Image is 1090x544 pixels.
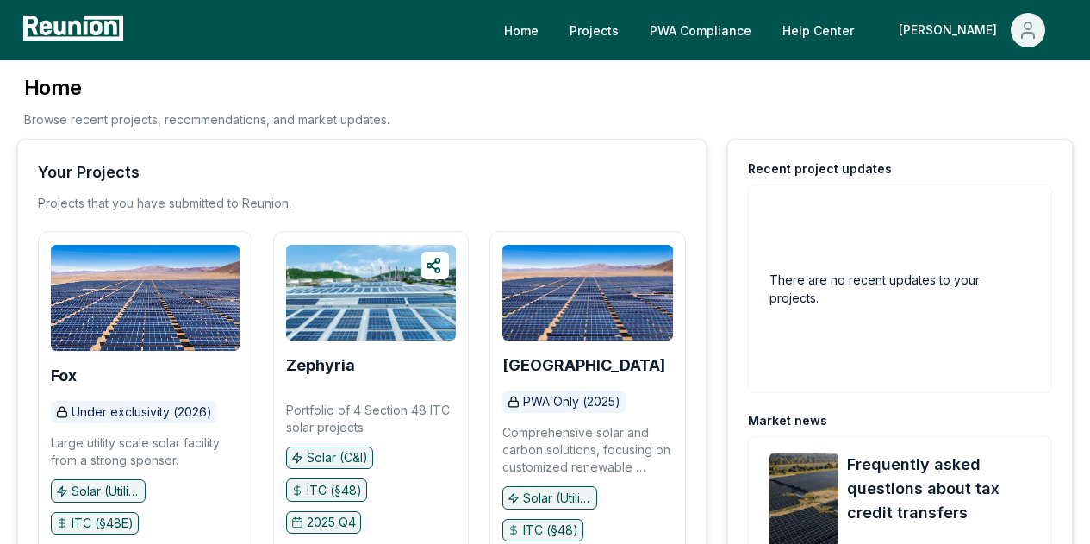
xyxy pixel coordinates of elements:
[51,366,77,385] b: Fox
[636,13,765,47] a: PWA Compliance
[51,435,240,469] p: Large utility scale solar facility from a strong sponsor.
[523,522,578,539] p: ITC (§48)
[307,449,368,466] p: Solar (C&I)
[769,271,1031,307] h2: There are no recent updates to your projects.
[502,424,673,476] p: Comprehensive solar and carbon solutions, focusing on customized renewable energy, carbon managem...
[72,515,134,532] p: ITC (§48E)
[286,356,355,374] b: Zephyria
[523,490,592,507] p: Solar (Utility)
[307,482,362,499] p: ITC (§48)
[286,245,457,341] img: Zephyria
[490,13,552,47] a: Home
[307,514,356,531] p: 2025 Q4
[51,245,240,351] img: Fox
[490,13,1073,47] nav: Main
[38,160,140,184] div: Your Projects
[523,393,620,410] p: PWA Only (2025)
[24,74,389,102] h3: Home
[885,13,1059,47] button: [PERSON_NAME]
[502,356,665,374] b: [GEOGRAPHIC_DATA]
[286,357,355,374] a: Zephyria
[769,13,868,47] a: Help Center
[38,195,291,212] p: Projects that you have submitted to Reunion.
[51,367,77,385] a: Fox
[502,486,597,509] button: Solar (Utility)
[899,13,1004,47] div: [PERSON_NAME]
[24,110,389,128] p: Browse recent projects, recommendations, and market updates.
[72,403,212,421] p: Under exclusivity (2026)
[502,245,673,341] img: Moore County
[748,160,892,178] div: Recent project updates
[748,412,827,429] div: Market news
[556,13,632,47] a: Projects
[286,511,361,534] button: 2025 Q4
[51,479,146,502] button: Solar (Utility)
[502,357,665,374] a: [GEOGRAPHIC_DATA]
[286,447,373,469] button: Solar (C&I)
[72,483,140,500] p: Solar (Utility)
[847,453,1031,525] a: Frequently asked questions about tax credit transfers
[286,402,457,436] p: Portfolio of 4 Section 48 ITC solar projects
